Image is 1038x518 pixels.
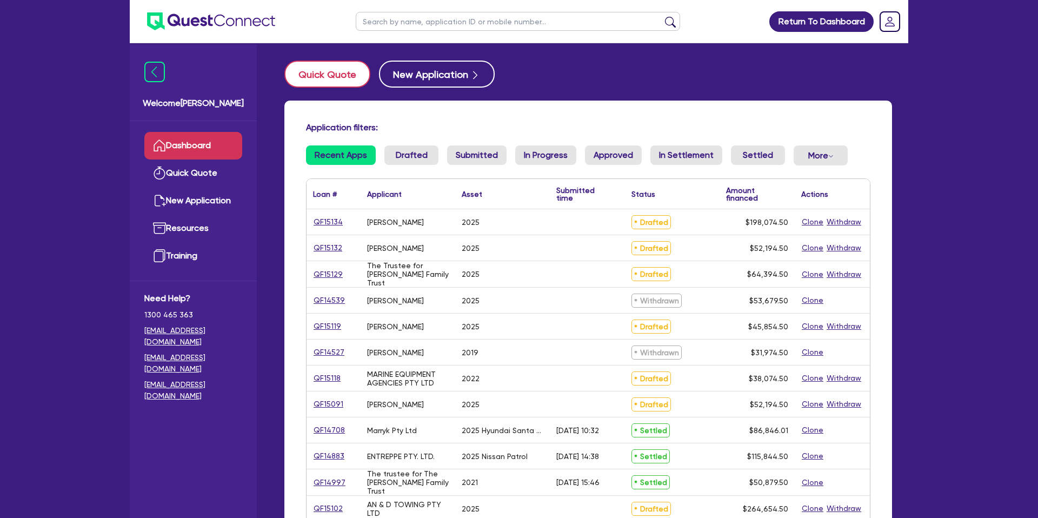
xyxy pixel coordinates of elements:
[144,187,242,215] a: New Application
[144,215,242,242] a: Resources
[743,504,788,513] span: $264,654.50
[356,12,680,31] input: Search by name, application ID or mobile number...
[313,424,345,436] a: QF14708
[313,372,341,384] a: QF15118
[147,12,275,30] img: quest-connect-logo-blue
[313,242,343,254] a: QF15132
[144,352,242,375] a: [EMAIL_ADDRESS][DOMAIN_NAME]
[462,190,482,198] div: Asset
[746,218,788,227] span: $198,074.50
[826,216,862,228] button: Withdraw
[801,216,824,228] button: Clone
[367,426,417,435] div: Marryk Pty Ltd
[367,244,424,253] div: [PERSON_NAME]
[801,398,824,410] button: Clone
[801,320,824,333] button: Clone
[631,346,682,360] span: Withdrawn
[153,194,166,207] img: new-application
[631,449,670,463] span: Settled
[748,322,788,331] span: $45,854.50
[367,500,449,517] div: AN & D TOWING PTY LTD
[367,370,449,387] div: MARINE EQUIPMENT AGENCIES PTY LTD
[556,452,599,461] div: [DATE] 14:38
[306,145,376,165] a: Recent Apps
[367,400,424,409] div: [PERSON_NAME]
[826,242,862,254] button: Withdraw
[801,476,824,489] button: Clone
[313,216,343,228] a: QF15134
[631,475,670,489] span: Settled
[284,61,379,88] a: Quick Quote
[367,322,424,331] div: [PERSON_NAME]
[462,244,480,253] div: 2025
[313,346,345,358] a: QF14527
[144,309,242,321] span: 1300 465 363
[367,190,402,198] div: Applicant
[143,97,244,110] span: Welcome [PERSON_NAME]
[751,348,788,357] span: $31,974.50
[631,267,671,281] span: Drafted
[801,450,824,462] button: Clone
[650,145,722,165] a: In Settlement
[749,296,788,305] span: $53,679.50
[313,190,337,198] div: Loan #
[749,478,788,487] span: $50,879.50
[826,320,862,333] button: Withdraw
[144,292,242,305] span: Need Help?
[447,145,507,165] a: Submitted
[801,346,824,358] button: Clone
[462,270,480,278] div: 2025
[313,294,345,307] a: QF14539
[367,452,435,461] div: ENTREPPE PTY. LTD.
[313,450,345,462] a: QF14883
[631,190,655,198] div: Status
[313,398,344,410] a: QF15091
[306,122,870,132] h4: Application filters:
[462,374,480,383] div: 2022
[367,348,424,357] div: [PERSON_NAME]
[631,241,671,255] span: Drafted
[144,379,242,402] a: [EMAIL_ADDRESS][DOMAIN_NAME]
[794,145,848,165] button: Dropdown toggle
[462,478,478,487] div: 2021
[585,145,642,165] a: Approved
[144,325,242,348] a: [EMAIL_ADDRESS][DOMAIN_NAME]
[462,400,480,409] div: 2025
[462,348,478,357] div: 2019
[144,132,242,160] a: Dashboard
[801,268,824,281] button: Clone
[750,244,788,253] span: $52,194.50
[750,400,788,409] span: $52,194.50
[801,424,824,436] button: Clone
[462,218,480,227] div: 2025
[379,61,495,88] a: New Application
[747,270,788,278] span: $64,394.50
[801,372,824,384] button: Clone
[556,187,609,202] div: Submitted time
[801,242,824,254] button: Clone
[367,296,424,305] div: [PERSON_NAME]
[631,215,671,229] span: Drafted
[144,160,242,187] a: Quick Quote
[515,145,576,165] a: In Progress
[313,320,342,333] a: QF15119
[462,426,543,435] div: 2025 Hyundai Santa Fe
[731,145,785,165] a: Settled
[367,469,449,495] div: The trustee for The [PERSON_NAME] Family Trust
[144,62,165,82] img: icon-menu-close
[556,478,600,487] div: [DATE] 15:46
[313,476,346,489] a: QF14997
[462,452,528,461] div: 2025 Nissan Patrol
[313,268,343,281] a: QF15129
[631,502,671,516] span: Drafted
[726,187,788,202] div: Amount financed
[801,190,828,198] div: Actions
[153,222,166,235] img: resources
[826,268,862,281] button: Withdraw
[631,397,671,411] span: Drafted
[153,249,166,262] img: training
[144,242,242,270] a: Training
[631,371,671,386] span: Drafted
[462,504,480,513] div: 2025
[367,261,449,287] div: The Trustee for [PERSON_NAME] Family Trust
